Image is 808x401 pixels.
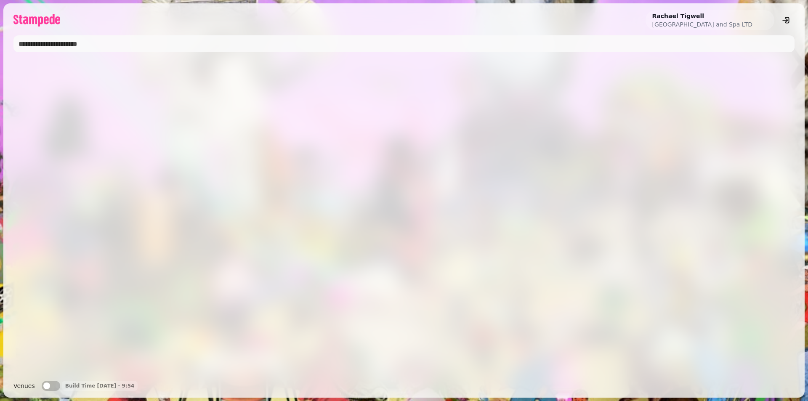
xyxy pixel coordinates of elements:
[65,382,135,389] p: Build Time [DATE] - 9:54
[13,381,35,391] label: Venues
[778,12,795,29] button: logout
[13,14,60,27] img: logo
[756,12,773,29] img: aHR0cHM6Ly93d3cuZ3JhdmF0YXIuY29tL2F2YXRhci9hMWYwYTBhYjZkMjIwYjhiNmRkZDVjZTA0YTNkOWI2Mz9zPTE1MCZkP...
[652,12,752,20] h2: Rachael Tigwell
[652,20,752,29] p: [GEOGRAPHIC_DATA] and Spa LTD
